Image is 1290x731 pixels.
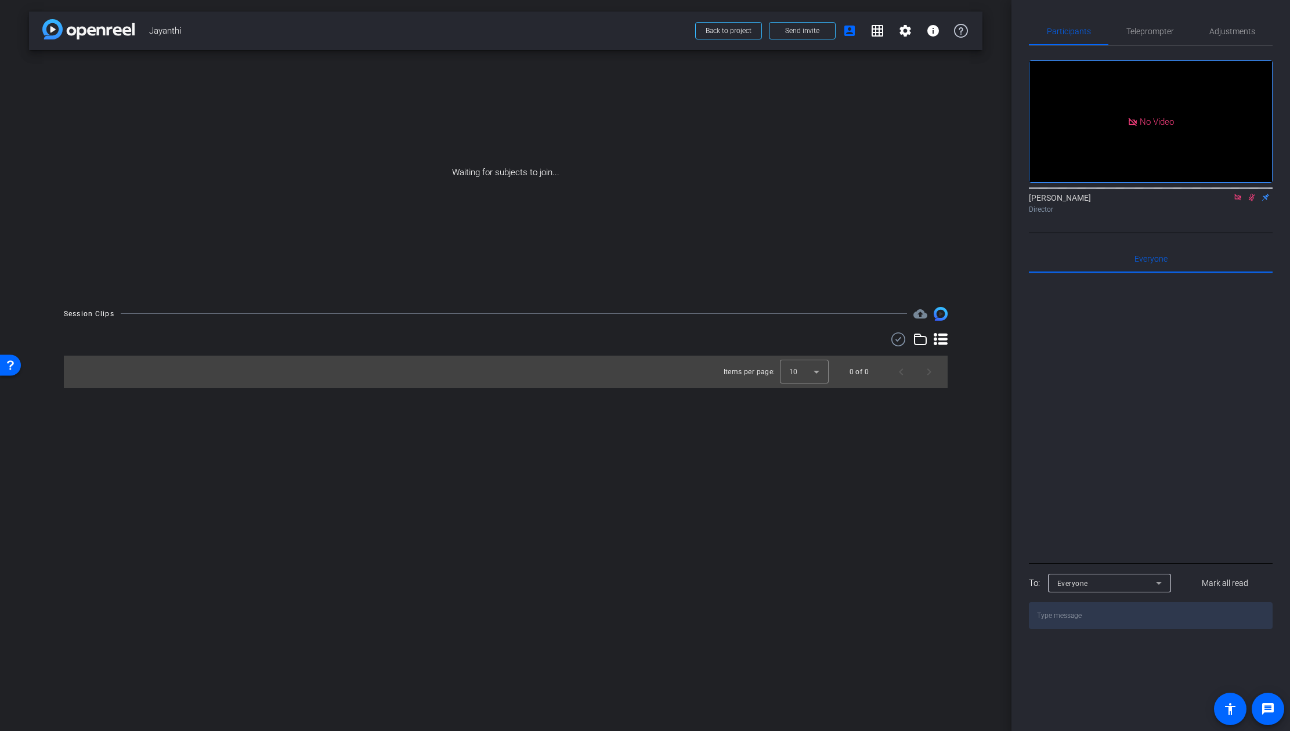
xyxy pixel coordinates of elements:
span: Adjustments [1209,27,1255,35]
button: Next page [915,358,943,386]
span: Destinations for your clips [913,307,927,321]
div: Session Clips [64,308,114,320]
span: Jayanthi [149,19,688,42]
button: Mark all read [1178,573,1273,594]
mat-icon: accessibility [1223,702,1237,716]
mat-icon: message [1261,702,1275,716]
div: 0 of 0 [850,366,869,378]
div: To: [1029,577,1040,590]
div: Items per page: [724,366,775,378]
span: Mark all read [1202,577,1248,589]
div: Waiting for subjects to join... [29,50,982,295]
mat-icon: cloud_upload [913,307,927,321]
mat-icon: grid_on [870,24,884,38]
div: Director [1029,204,1273,215]
img: Session clips [934,307,948,321]
button: Back to project [695,22,762,39]
mat-icon: info [926,24,940,38]
span: Participants [1047,27,1091,35]
button: Send invite [769,22,836,39]
span: No Video [1140,116,1174,126]
span: Send invite [785,26,819,35]
span: Everyone [1134,255,1168,263]
span: Teleprompter [1126,27,1174,35]
mat-icon: settings [898,24,912,38]
button: Previous page [887,358,915,386]
span: Everyone [1057,580,1088,588]
mat-icon: account_box [843,24,857,38]
img: app-logo [42,19,135,39]
div: [PERSON_NAME] [1029,192,1273,215]
span: Back to project [706,27,751,35]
